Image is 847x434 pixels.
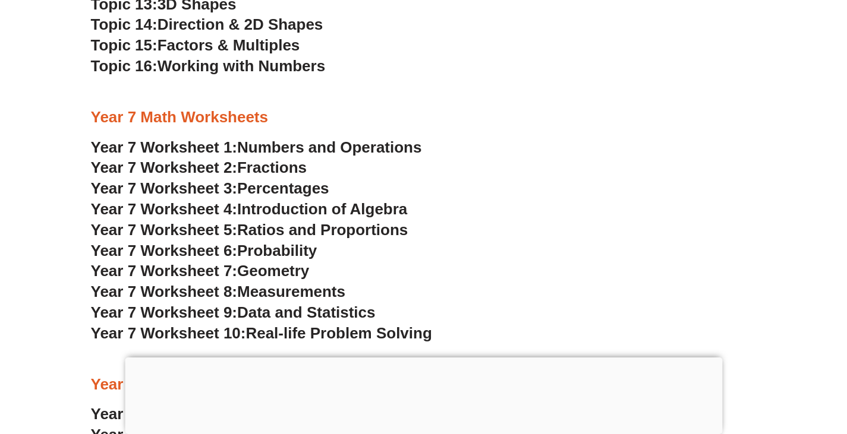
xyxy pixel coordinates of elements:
a: Topic 15:Factors & Multiples [91,36,300,54]
a: Year 7 Worksheet 2:Fractions [91,159,307,176]
a: Topic 14:Direction & 2D Shapes [91,15,323,33]
a: Topic 16:Working with Numbers [91,57,326,75]
span: Year 7 Worksheet 6: [91,242,238,259]
span: Topic 15: [91,36,158,54]
span: Measurements [237,283,345,300]
a: Year 7 Worksheet 8:Measurements [91,283,345,300]
h3: Year 8 Math Worksheet [91,375,757,395]
a: Year 7 Worksheet 5:Ratios and Proportions [91,221,408,239]
a: Year 7 Worksheet 6:Probability [91,242,317,259]
h3: Year 7 Math Worksheets [91,107,757,128]
iframe: Advertisement [125,357,722,431]
span: Real-life Problem Solving [245,324,432,342]
span: Percentages [237,179,329,197]
span: Year 8 Worksheet 1: [91,405,238,423]
a: Year 7 Worksheet 1:Numbers and Operations [91,138,422,156]
span: Fractions [237,159,307,176]
a: Year 7 Worksheet 4:Introduction of Algebra [91,200,408,218]
span: Topic 16: [91,57,158,75]
span: Data and Statistics [237,303,376,321]
span: Introduction of Algebra [237,200,407,218]
span: Year 7 Worksheet 4: [91,200,238,218]
span: Year 7 Worksheet 9: [91,303,238,321]
span: Probability [237,242,317,259]
a: Year 7 Worksheet 9:Data and Statistics [91,303,376,321]
span: Year 7 Worksheet 3: [91,179,238,197]
span: Ratios and Proportions [237,221,408,239]
span: Year 7 Worksheet 5: [91,221,238,239]
span: Year 7 Worksheet 2: [91,159,238,176]
a: Year 7 Worksheet 7:Geometry [91,262,310,280]
span: Year 7 Worksheet 10: [91,324,246,342]
iframe: Chat Widget [649,300,847,434]
span: Year 7 Worksheet 8: [91,283,238,300]
span: Topic 14: [91,15,158,33]
span: Direction & 2D Shapes [158,15,323,33]
span: Geometry [237,262,309,280]
a: Year 7 Worksheet 10:Real-life Problem Solving [91,324,432,342]
span: Working with Numbers [158,57,325,75]
span: Numbers and Operations [237,138,421,156]
span: Factors & Multiples [158,36,300,54]
span: Year 7 Worksheet 7: [91,262,238,280]
a: Year 7 Worksheet 3:Percentages [91,179,329,197]
span: Year 7 Worksheet 1: [91,138,238,156]
a: Year 8 Worksheet 1:Algebra [91,405,295,423]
